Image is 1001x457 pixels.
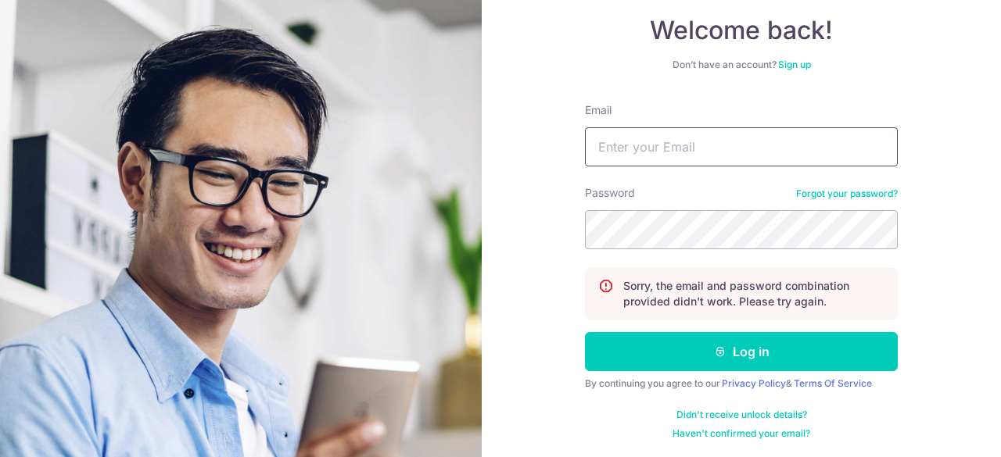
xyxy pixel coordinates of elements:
[585,377,898,390] div: By continuing you agree to our &
[585,127,898,166] input: Enter your Email
[722,377,786,389] a: Privacy Policy
[585,59,898,71] div: Don’t have an account?
[778,59,811,70] a: Sign up
[585,15,898,46] h4: Welcome back!
[794,377,872,389] a: Terms Of Service
[623,278,884,309] p: Sorry, the email and password combination provided didn't work. Please try again.
[585,102,612,118] label: Email
[676,409,807,421] a: Didn't receive unlock details?
[585,332,898,371] button: Log in
[673,427,810,440] a: Haven't confirmed your email?
[796,187,898,200] a: Forgot your password?
[585,185,635,201] label: Password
